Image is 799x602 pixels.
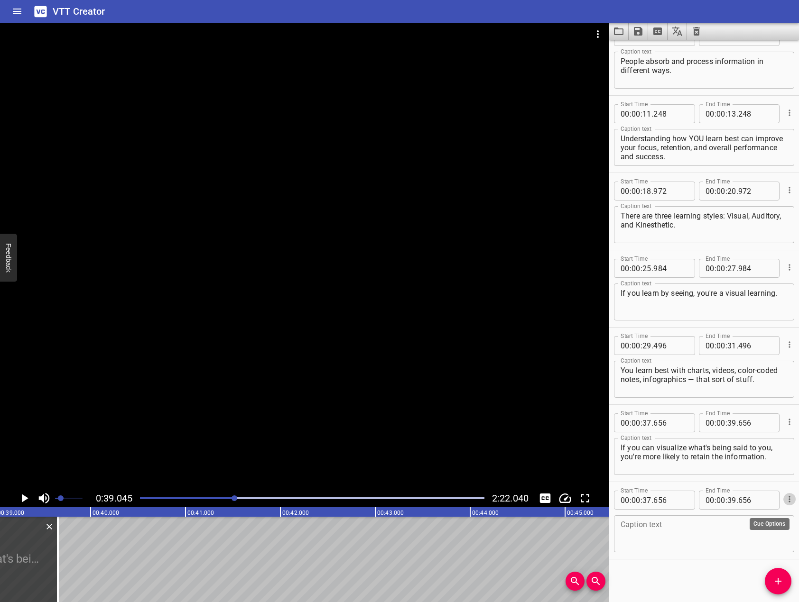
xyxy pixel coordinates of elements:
[632,491,641,510] input: 00
[651,491,653,510] span: .
[567,510,594,516] text: 00:45.000
[621,182,630,201] input: 00
[706,491,715,510] input: 00
[725,336,727,355] span: :
[716,104,725,123] input: 00
[715,413,716,432] span: :
[783,178,794,202] div: Cue Options
[783,100,794,125] div: Cue Options
[282,510,309,516] text: 00:42.000
[652,26,663,37] svg: Extract captions from video
[632,26,644,37] svg: Save captions to file
[642,413,651,432] input: 37
[653,104,688,123] input: 248
[641,104,642,123] span: :
[35,489,53,507] button: Toggle mute
[715,259,716,278] span: :
[691,26,702,37] svg: Clear captions
[642,336,651,355] input: 29
[725,413,727,432] span: :
[621,134,788,161] textarea: Understanding how YOU learn best can improve your focus, retention, and overall performance and s...
[632,413,641,432] input: 00
[621,211,788,238] textarea: There are three learning styles: Visual, Auditory, and Kinesthetic.
[642,491,651,510] input: 37
[716,491,725,510] input: 00
[653,336,688,355] input: 496
[621,443,788,470] textarea: If you can visualize what's being said to you, you're more likely to retain the information.
[642,259,651,278] input: 25
[651,413,653,432] span: .
[96,493,132,504] span: 0:39.045
[642,104,651,123] input: 11
[586,23,609,46] button: Video Options
[727,491,736,510] input: 39
[536,489,554,507] div: Hide/Show Captions
[632,336,641,355] input: 00
[648,23,668,40] button: Extract captions from video
[556,489,574,507] button: Change Playback Speed
[727,104,736,123] input: 13
[653,259,688,278] input: 984
[736,336,738,355] span: .
[621,491,630,510] input: 00
[641,336,642,355] span: :
[783,184,796,196] button: Cue Options
[725,491,727,510] span: :
[716,259,725,278] input: 00
[716,336,725,355] input: 00
[727,336,736,355] input: 31
[783,261,796,274] button: Cue Options
[621,413,630,432] input: 00
[725,182,727,201] span: :
[621,366,788,393] textarea: You learn best with charts, videos, color-coded notes, infographics — that sort of stuff.
[630,259,632,278] span: :
[556,489,574,507] div: Playback Speed
[641,182,642,201] span: :
[53,4,105,19] h6: VTT Creator
[651,259,653,278] span: .
[783,332,794,357] div: Cue Options
[629,23,648,40] button: Save captions to file
[609,23,629,40] button: Load captions from file
[738,491,773,510] input: 656
[706,336,715,355] input: 00
[725,259,727,278] span: :
[630,104,632,123] span: :
[140,497,484,499] div: Play progress
[765,568,791,594] button: Add Cue
[715,491,716,510] span: :
[715,182,716,201] span: :
[671,26,683,37] svg: Translate captions
[706,104,715,123] input: 00
[687,23,706,40] button: Clear captions
[43,520,54,533] div: Delete Cue
[641,413,642,432] span: :
[727,182,736,201] input: 20
[586,572,605,591] button: Zoom Out
[727,259,736,278] input: 27
[630,182,632,201] span: :
[632,259,641,278] input: 00
[651,182,653,201] span: .
[651,104,653,123] span: .
[736,259,738,278] span: .
[653,413,688,432] input: 656
[632,104,641,123] input: 00
[630,413,632,432] span: :
[187,510,214,516] text: 00:41.000
[93,510,119,516] text: 00:40.000
[58,495,64,501] span: Set video volume
[715,104,716,123] span: :
[630,491,632,510] span: :
[706,259,715,278] input: 00
[566,572,585,591] button: Zoom In
[715,336,716,355] span: :
[642,182,651,201] input: 18
[783,493,796,505] button: Cue Options
[736,104,738,123] span: .
[621,104,630,123] input: 00
[738,336,773,355] input: 496
[736,491,738,510] span: .
[641,259,642,278] span: :
[621,289,788,316] textarea: If you learn by seeing, you're a visual learning.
